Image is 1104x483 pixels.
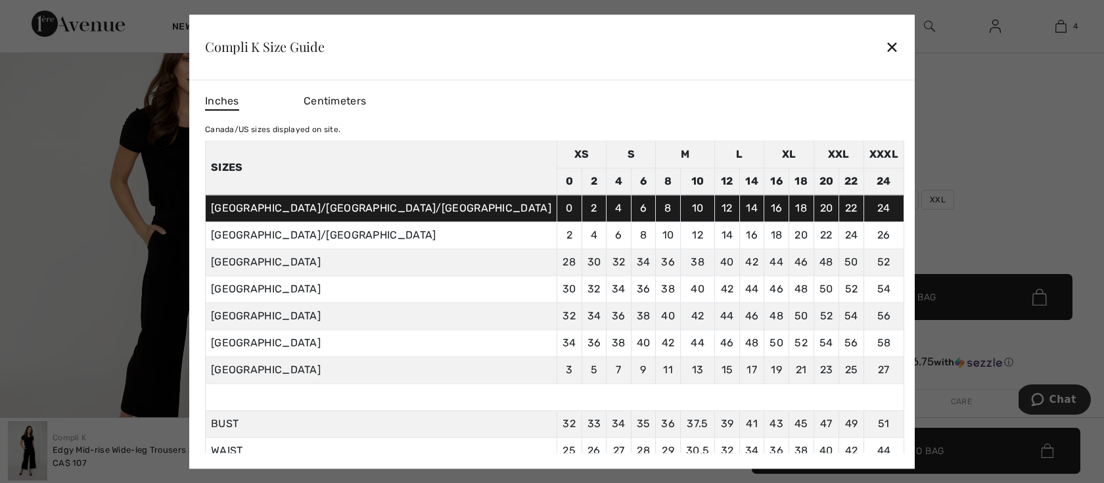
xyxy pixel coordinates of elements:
td: 32 [607,248,632,275]
td: 46 [739,302,764,329]
td: 17 [739,356,764,383]
td: 30 [557,275,582,302]
div: Canada/US sizes displayed on site. [205,124,904,135]
td: 48 [789,275,814,302]
td: 38 [656,275,681,302]
span: 26 [587,444,601,457]
td: XXL [814,141,863,168]
td: 22 [839,195,864,221]
td: 44 [680,329,714,356]
td: 18 [764,221,789,248]
td: 42 [680,302,714,329]
td: 8 [656,168,681,195]
td: 16 [739,221,764,248]
span: 30.5 [686,444,709,457]
td: 34 [582,302,607,329]
span: 44 [877,444,891,457]
td: 50 [839,248,864,275]
td: 10 [680,195,714,221]
td: 11 [656,356,681,383]
td: 4 [607,168,632,195]
td: 44 [764,248,789,275]
td: 36 [656,248,681,275]
td: 42 [739,248,764,275]
span: 35 [637,417,651,430]
td: 5 [582,356,607,383]
span: 38 [794,444,808,457]
div: Compli K Size Guide [205,40,325,53]
td: 38 [631,302,656,329]
td: 8 [631,221,656,248]
td: 24 [839,221,864,248]
td: 12 [715,168,740,195]
td: 16 [764,168,789,195]
td: 19 [764,356,789,383]
td: 15 [715,356,740,383]
span: 40 [819,444,833,457]
td: 40 [680,275,714,302]
span: 49 [845,417,858,430]
td: M [656,141,715,168]
td: 21 [789,356,814,383]
td: 16 [764,195,789,221]
td: 34 [557,329,582,356]
td: 8 [656,195,681,221]
td: [GEOGRAPHIC_DATA] [205,275,557,302]
td: 52 [789,329,814,356]
td: 38 [680,248,714,275]
td: 4 [607,195,632,221]
td: 50 [789,302,814,329]
td: 4 [582,221,607,248]
td: 48 [739,329,764,356]
td: 10 [656,221,681,248]
td: 54 [863,275,904,302]
td: 48 [764,302,789,329]
span: 42 [845,444,858,457]
span: 37.5 [687,417,708,430]
td: [GEOGRAPHIC_DATA] [205,302,557,329]
td: 32 [582,275,607,302]
td: 2 [582,195,607,221]
td: 24 [863,195,904,221]
td: 6 [631,195,656,221]
td: 40 [715,248,740,275]
td: [GEOGRAPHIC_DATA]/[GEOGRAPHIC_DATA] [205,221,557,248]
td: 52 [814,302,839,329]
td: 46 [764,275,789,302]
td: 56 [839,329,864,356]
td: 14 [715,221,740,248]
td: 6 [631,168,656,195]
td: 52 [863,248,904,275]
td: 9 [631,356,656,383]
td: 36 [631,275,656,302]
td: 25 [839,356,864,383]
td: 20 [814,168,839,195]
td: 23 [814,356,839,383]
td: [GEOGRAPHIC_DATA] [205,248,557,275]
td: S [607,141,656,168]
span: 39 [721,417,734,430]
span: 27 [613,444,625,457]
td: 24 [863,168,904,195]
td: 0 [557,168,582,195]
td: 38 [607,329,632,356]
span: 29 [662,444,674,457]
td: 54 [814,329,839,356]
td: 14 [739,168,764,195]
td: [GEOGRAPHIC_DATA] [205,356,557,383]
td: [GEOGRAPHIC_DATA]/[GEOGRAPHIC_DATA]/[GEOGRAPHIC_DATA] [205,195,557,221]
span: 36 [661,417,675,430]
td: XS [557,141,606,168]
td: 44 [739,275,764,302]
td: 2 [582,168,607,195]
td: 12 [680,221,714,248]
span: 36 [770,444,783,457]
td: 14 [739,195,764,221]
span: 43 [770,417,783,430]
td: 2 [557,221,582,248]
span: Chat [31,9,58,21]
td: WAIST [205,437,557,464]
td: 56 [863,302,904,329]
td: 46 [789,248,814,275]
th: Sizes [205,141,557,195]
